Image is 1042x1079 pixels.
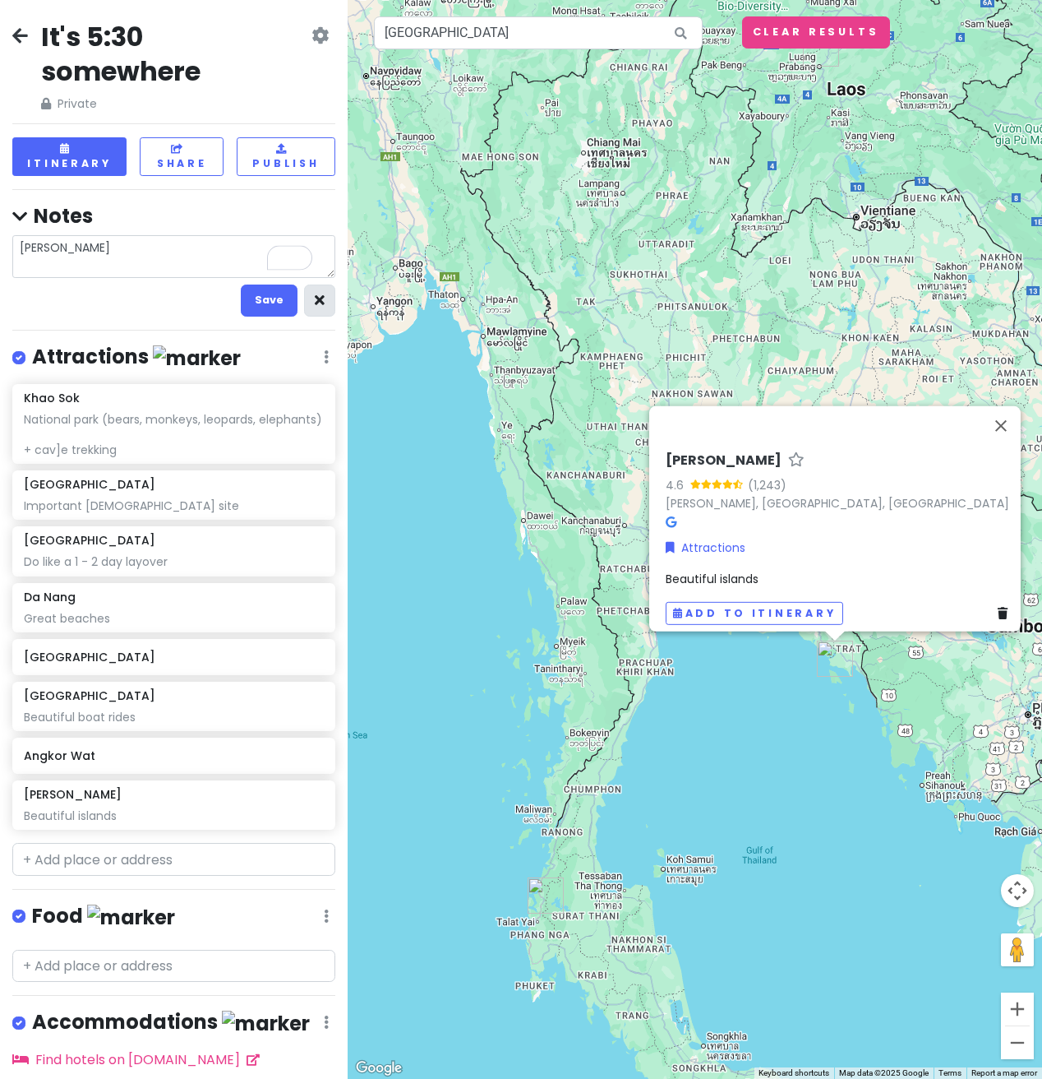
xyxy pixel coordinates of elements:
[41,20,308,88] h2: It's 5:30 somewhere
[41,95,308,113] span: Private
[241,285,297,317] button: Save
[528,878,564,914] div: Khao Sok
[666,495,1009,512] a: [PERSON_NAME], [GEOGRAPHIC_DATA], [GEOGRAPHIC_DATA]
[1001,933,1034,966] button: Drag Pegman onto the map to open Street View
[24,498,323,513] div: Important [DEMOGRAPHIC_DATA] site
[352,1058,406,1079] a: Open this area in Google Maps (opens a new window)
[998,604,1014,623] a: Delete place
[24,611,323,626] div: Great beaches
[24,412,323,457] div: National park (bears, monkeys, leopards, elephants) + cav]e trekking
[12,1050,260,1069] a: Find hotels on [DOMAIN_NAME]
[24,391,80,405] h6: Khao Sok
[24,710,323,725] div: Beautiful boat rides
[24,554,323,569] div: Do like a 1 - 2 day layover
[12,235,335,278] textarea: To enrich screen reader interactions, please activate Accessibility in Grammarly extension settings
[24,748,323,763] h6: Angkor Wat
[666,539,745,557] a: Attractions
[758,1067,829,1079] button: Keyboard shortcuts
[971,1068,1037,1077] a: Report a map error
[32,1009,310,1036] h4: Accommodations
[12,843,335,876] input: + Add place or address
[817,641,853,677] div: Koh Chang
[788,452,805,470] a: Star place
[87,905,175,930] img: marker
[24,688,155,703] h6: [GEOGRAPHIC_DATA]
[24,533,155,548] h6: [GEOGRAPHIC_DATA]
[666,516,676,528] i: Google Maps
[666,452,781,470] h6: [PERSON_NAME]
[666,476,690,494] div: 4.6
[222,1011,310,1036] img: marker
[374,16,703,49] input: Search a place
[981,406,1021,446] button: Close
[12,137,127,176] button: Itinerary
[839,1068,929,1077] span: Map data ©2025 Google
[666,601,843,625] button: Add to itinerary
[24,787,122,802] h6: [PERSON_NAME]
[1001,993,1034,1026] button: Zoom in
[12,950,335,983] input: + Add place or address
[1001,1026,1034,1059] button: Zoom out
[742,16,890,49] button: Clear Results
[24,650,323,665] h6: [GEOGRAPHIC_DATA]
[32,903,175,930] h4: Food
[24,808,323,823] div: Beautiful islands
[24,477,155,492] h6: [GEOGRAPHIC_DATA]
[237,137,335,176] button: Publish
[666,571,758,587] span: Beautiful islands
[1001,874,1034,907] button: Map camera controls
[748,476,786,494] div: (1,243)
[12,203,335,229] h4: Notes
[32,344,241,371] h4: Attractions
[352,1058,406,1079] img: Google
[24,590,76,604] h6: Da Nang
[938,1068,961,1077] a: Terms
[153,345,241,371] img: marker
[140,137,224,176] button: Share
